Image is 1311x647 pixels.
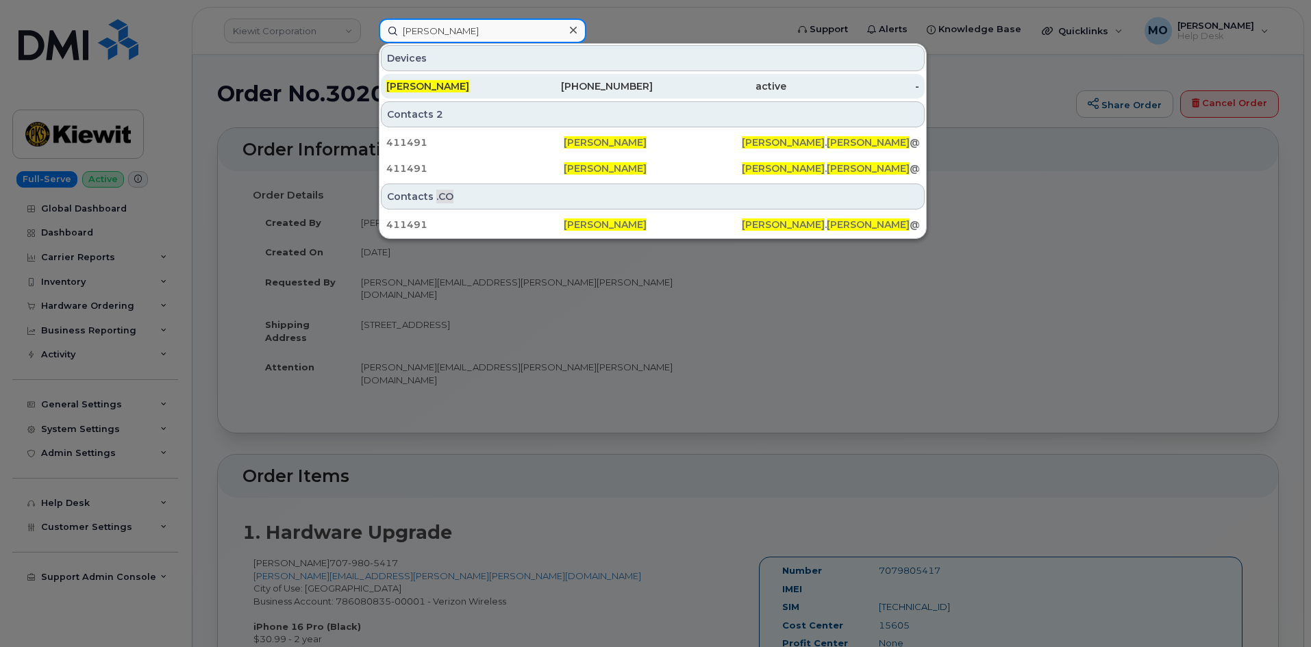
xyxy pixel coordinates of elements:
[827,162,910,175] span: [PERSON_NAME]
[381,101,925,127] div: Contacts
[381,156,925,181] a: 411491[PERSON_NAME][PERSON_NAME].[PERSON_NAME]@[PERSON_NAME][DOMAIN_NAME]
[379,18,586,43] input: Find something...
[564,136,647,149] span: [PERSON_NAME]
[564,162,647,175] span: [PERSON_NAME]
[381,183,925,210] div: Contacts
[742,218,825,231] span: [PERSON_NAME]
[520,79,653,93] div: [PHONE_NUMBER]
[786,79,920,93] div: -
[381,45,925,71] div: Devices
[742,162,825,175] span: [PERSON_NAME]
[653,79,786,93] div: active
[742,136,919,149] div: . @[PERSON_NAME][DOMAIN_NAME]
[827,136,910,149] span: [PERSON_NAME]
[742,136,825,149] span: [PERSON_NAME]
[386,136,564,149] div: 411491
[381,74,925,99] a: [PERSON_NAME][PHONE_NUMBER]active-
[386,80,469,92] span: [PERSON_NAME]
[742,218,919,231] div: . @[PERSON_NAME][DOMAIN_NAME]
[827,218,910,231] span: [PERSON_NAME]
[436,190,453,203] span: .CO
[436,107,443,121] span: 2
[381,212,925,237] a: 411491[PERSON_NAME][PERSON_NAME].[PERSON_NAME]@[PERSON_NAME][DOMAIN_NAME]
[1251,587,1301,637] iframe: Messenger Launcher
[386,218,564,231] div: 411491
[564,218,647,231] span: [PERSON_NAME]
[386,162,564,175] div: 411491
[742,162,919,175] div: . @[PERSON_NAME][DOMAIN_NAME]
[381,130,925,155] a: 411491[PERSON_NAME][PERSON_NAME].[PERSON_NAME]@[PERSON_NAME][DOMAIN_NAME]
